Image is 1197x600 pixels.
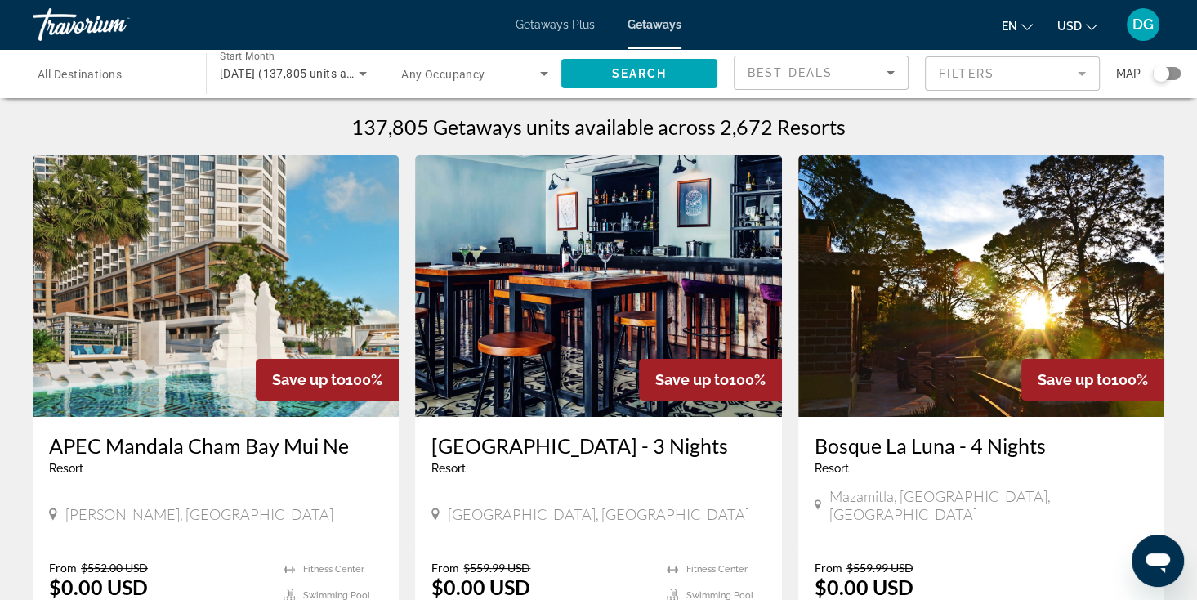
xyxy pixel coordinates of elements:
[1057,20,1082,33] span: USD
[1132,16,1154,33] span: DG
[65,505,333,523] span: [PERSON_NAME], [GEOGRAPHIC_DATA]
[561,59,717,88] button: Search
[401,68,485,81] span: Any Occupancy
[829,487,1148,523] span: Mazamitla, [GEOGRAPHIC_DATA], [GEOGRAPHIC_DATA]
[1132,535,1184,587] iframe: Button to launch messaging window
[351,114,846,139] h1: 137,805 Getaways units available across 2,672 Resorts
[415,155,781,417] img: S362O01X.jpg
[1122,7,1164,42] button: User Menu
[686,564,748,575] span: Fitness Center
[1116,62,1141,85] span: Map
[748,63,895,83] mat-select: Sort by
[33,155,399,417] img: DY34O01X.jpg
[431,561,459,575] span: From
[798,155,1164,417] img: 5477E01X.jpg
[639,359,782,401] div: 100%
[1021,359,1164,401] div: 100%
[516,18,595,31] a: Getaways Plus
[49,561,77,575] span: From
[81,561,148,575] span: $552.00 USD
[612,67,668,80] span: Search
[256,359,399,401] div: 100%
[655,371,729,388] span: Save up to
[846,561,913,575] span: $559.99 USD
[431,575,530,599] p: $0.00 USD
[815,561,842,575] span: From
[628,18,681,31] a: Getaways
[925,56,1100,92] button: Filter
[220,67,392,80] span: [DATE] (137,805 units available)
[815,462,849,475] span: Resort
[1002,20,1017,33] span: en
[748,66,833,79] span: Best Deals
[431,462,466,475] span: Resort
[431,433,765,458] a: [GEOGRAPHIC_DATA] - 3 Nights
[1057,14,1097,38] button: Change currency
[272,371,346,388] span: Save up to
[1038,371,1111,388] span: Save up to
[49,433,382,458] a: APEC Mandala Cham Bay Mui Ne
[33,3,196,46] a: Travorium
[49,462,83,475] span: Resort
[463,561,530,575] span: $559.99 USD
[815,433,1148,458] a: Bosque La Luna - 4 Nights
[448,505,749,523] span: [GEOGRAPHIC_DATA], [GEOGRAPHIC_DATA]
[220,51,275,62] span: Start Month
[38,68,122,81] span: All Destinations
[815,575,913,599] p: $0.00 USD
[303,564,364,575] span: Fitness Center
[49,575,148,599] p: $0.00 USD
[1002,14,1033,38] button: Change language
